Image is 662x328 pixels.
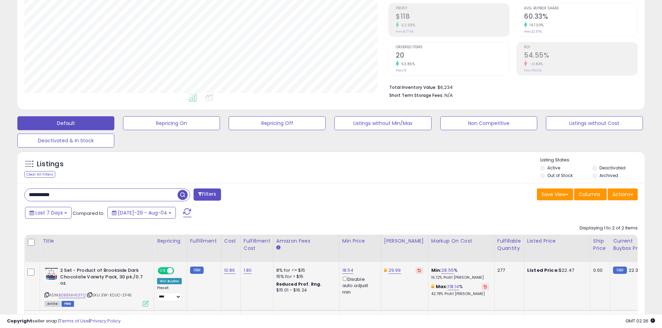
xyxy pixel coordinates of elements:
div: Ship Price [593,237,607,252]
span: | SKU: EW-ECUC-ZF45 [87,292,132,298]
li: $6,234 [389,83,632,91]
small: Amazon Fees. [276,245,280,251]
b: 2 Set - Product of Brookside Dark Chocolate Variety Pack, 30 pk./0.7 oz. [60,267,145,288]
div: 277 [497,267,519,274]
th: The percentage added to the cost of goods (COGS) that forms the calculator for Min & Max prices. [428,235,494,262]
div: Current Buybox Price [613,237,649,252]
h2: 60.33% [524,12,637,22]
span: [DATE]-29 - Aug-04 [118,209,167,216]
span: FBM [62,301,74,307]
small: FBM [190,267,204,274]
span: Ordered Items [396,45,509,49]
h5: Listings [37,159,64,169]
h2: 54.55% [524,51,637,61]
button: Actions [608,188,638,200]
button: Non Competitive [440,116,537,130]
small: Prev: 13 [396,68,407,73]
label: Deactivated [599,165,626,171]
span: Columns [579,191,600,198]
div: Listed Price [527,237,587,245]
button: Save View [537,188,573,200]
div: ASIN: [44,267,149,306]
a: 18.54 [342,267,354,274]
div: Fulfillment [190,237,218,245]
div: [PERSON_NAME] [384,237,425,245]
small: FBM [613,267,627,274]
small: 53.85% [399,61,415,67]
div: Clear All Filters [24,171,55,178]
div: $22.47 [527,267,585,274]
b: Listed Price: [527,267,559,274]
a: 28.55 [441,267,454,274]
p: 16.72% Profit [PERSON_NAME] [431,275,489,280]
div: Repricing [157,237,184,245]
span: N/A [444,92,453,99]
span: 22.35 [629,267,641,274]
button: Default [17,116,114,130]
span: Avg. Buybox Share [524,7,637,10]
span: All listings currently available for purchase on Amazon [44,301,60,307]
b: Max: [436,283,448,290]
div: % [431,284,489,296]
div: 0.00 [593,267,605,274]
div: Fulfillment Cost [244,237,270,252]
div: Title [43,237,151,245]
button: Listings without Cost [546,116,643,130]
strong: Copyright [7,318,32,324]
button: Listings without Min/Max [334,116,431,130]
span: Compared to: [73,210,105,217]
b: Short Term Storage Fees: [389,92,443,98]
small: 52.58% [399,23,415,28]
a: 10.86 [224,267,235,274]
h2: $118 [396,12,509,22]
small: Prev: 55.01% [524,68,542,73]
span: 2025-08-12 02:36 GMT [626,318,655,324]
div: % [431,267,489,280]
button: Filters [194,188,221,201]
div: Fulfillable Quantity [497,237,521,252]
span: Last 7 Days [35,209,63,216]
button: Repricing Off [229,116,326,130]
label: Active [547,165,560,171]
span: OFF [173,268,184,274]
a: 118.14 [448,283,459,290]
b: Reduced Prof. Rng. [276,281,322,287]
button: Deactivated & In Stock [17,134,114,148]
div: Displaying 1 to 2 of 2 items [580,225,638,232]
div: 15% for > $15 [276,274,334,280]
button: [DATE]-29 - Aug-04 [107,207,176,219]
button: Repricing On [123,116,220,130]
label: Out of Stock [547,173,573,178]
a: B0B8MH637Q [59,292,85,298]
p: 42.78% Profit [PERSON_NAME] [431,292,489,296]
a: Privacy Policy [90,318,121,324]
b: Min: [431,267,442,274]
span: ROI [524,45,637,49]
button: Columns [574,188,607,200]
span: ON [158,268,167,274]
small: Prev: $77.66 [396,30,414,34]
div: Amazon Fees [276,237,336,245]
div: $15.01 - $16.24 [276,287,334,293]
span: Profit [396,7,509,10]
b: Total Inventory Value: [389,84,436,90]
div: Preset: [157,286,182,301]
a: Terms of Use [59,318,89,324]
div: seller snap | | [7,318,121,325]
h2: 20 [396,51,509,61]
div: Win BuyBox [157,278,182,284]
img: 51qwNB9A-sL._SL40_.jpg [44,267,58,280]
div: Markup on Cost [431,237,491,245]
div: Cost [224,237,238,245]
p: Listing States: [540,157,645,163]
a: 29.99 [389,267,401,274]
button: Last 7 Days [25,207,72,219]
div: 8% for <= $15 [276,267,334,274]
div: Disable auto adjust min [342,275,376,295]
small: 167.30% [527,23,544,28]
small: -0.84% [527,61,543,67]
small: Prev: 22.57% [524,30,542,34]
div: Min Price [342,237,378,245]
label: Archived [599,173,618,178]
a: 1.80 [244,267,252,274]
